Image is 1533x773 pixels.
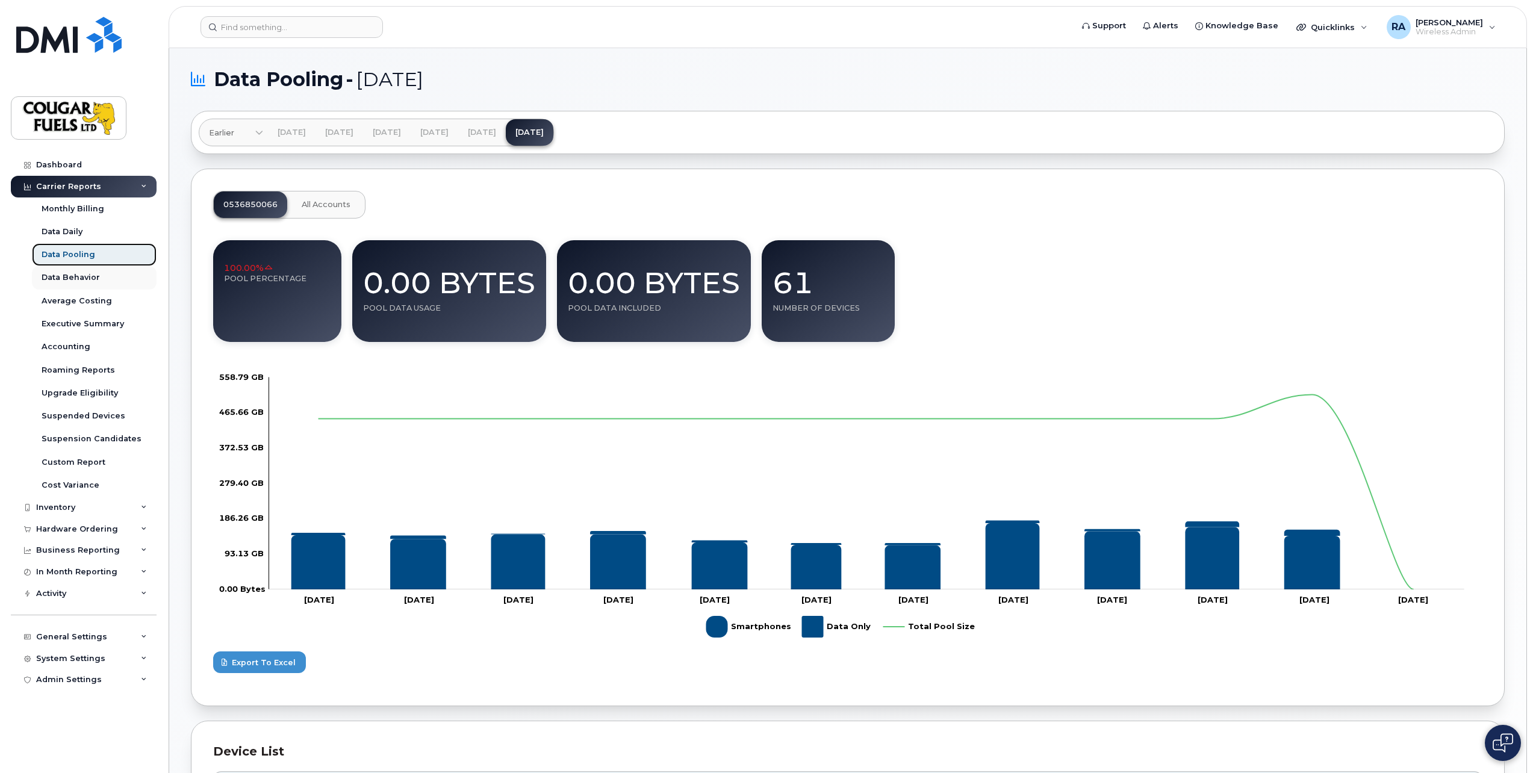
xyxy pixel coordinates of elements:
g: 0.00 Bytes [219,442,264,452]
tspan: [DATE] [1398,594,1428,604]
span: [DATE] [356,70,423,88]
span: - [346,70,353,88]
g: 0.00 Bytes [219,371,264,381]
tspan: 0.00 Bytes [219,583,266,593]
tspan: 558.79 GB [219,371,264,381]
g: Smartphones [291,523,1441,589]
tspan: [DATE] [503,594,533,604]
tspan: [DATE] [304,594,334,604]
tspan: [DATE] [1198,594,1228,604]
tspan: 186.26 GB [219,513,264,523]
a: [DATE] [458,119,506,146]
span: All Accounts [302,200,350,210]
tspan: [DATE] [998,594,1028,604]
span: Export to Excel [232,657,296,668]
div: 0.00 Bytes [363,251,535,303]
tspan: [DATE] [603,594,633,604]
span: 100.00% [224,262,273,274]
a: [DATE] [316,119,363,146]
tspan: 372.53 GB [219,442,264,452]
g: Data Only [802,611,871,642]
a: [DATE] [411,119,458,146]
a: [DATE] [363,119,411,146]
g: Smartphones [706,611,791,642]
g: 0.00 Bytes [219,513,264,523]
button: Export to Excel [213,651,306,673]
a: [DATE] [506,119,553,146]
tspan: [DATE] [404,594,434,604]
div: 61 [773,251,884,303]
a: [DATE] [268,119,316,146]
tspan: [DATE] [898,594,928,604]
span: Earlier [209,127,234,138]
div: 0.00 Bytes [568,251,740,303]
tspan: 93.13 GB [225,548,264,558]
div: Pool Percentage [224,274,331,284]
tspan: [DATE] [700,594,730,604]
div: Number of devices [773,303,884,313]
img: Open chat [1493,733,1513,753]
div: Device list [213,743,1482,760]
tspan: [DATE] [1299,594,1329,604]
g: 0.00 Bytes [225,548,264,558]
g: Legend [706,611,975,642]
tspan: [DATE] [801,594,832,604]
tspan: 465.66 GB [219,407,264,417]
g: Chart [219,371,1464,642]
span: Data Pooling [214,70,343,88]
a: Earlier [199,119,263,146]
a: Export to Excel [213,651,1482,673]
div: Pool data usage [363,303,535,313]
g: 0.00 Bytes [219,407,264,417]
div: Pool data included [568,303,740,313]
g: 0.00 Bytes [219,477,264,487]
tspan: 279.40 GB [219,477,264,487]
g: Total Pool Size [883,611,975,642]
tspan: [DATE] [1097,594,1127,604]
